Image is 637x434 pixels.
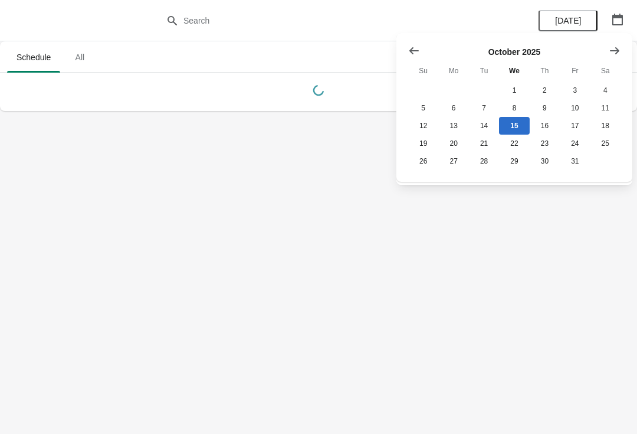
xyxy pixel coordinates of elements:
button: Tuesday October 14 2025 [469,117,499,135]
button: Wednesday October 8 2025 [499,99,529,117]
th: Saturday [590,60,620,81]
span: All [65,47,94,68]
button: Tuesday October 28 2025 [469,152,499,170]
input: Search [183,10,478,31]
button: Saturday October 4 2025 [590,81,620,99]
button: Sunday October 19 2025 [408,135,438,152]
button: Sunday October 26 2025 [408,152,438,170]
button: Sunday October 12 2025 [408,117,438,135]
button: Saturday October 25 2025 [590,135,620,152]
button: Show previous month, September 2025 [403,40,425,61]
span: [DATE] [555,16,581,25]
button: Show next month, November 2025 [604,40,625,61]
th: Tuesday [469,60,499,81]
th: Thursday [530,60,560,81]
button: Friday October 17 2025 [560,117,590,135]
th: Wednesday [499,60,529,81]
button: Friday October 31 2025 [560,152,590,170]
button: Friday October 10 2025 [560,99,590,117]
button: Thursday October 9 2025 [530,99,560,117]
button: Sunday October 5 2025 [408,99,438,117]
button: Thursday October 23 2025 [530,135,560,152]
button: Monday October 6 2025 [438,99,468,117]
button: Saturday October 11 2025 [590,99,620,117]
button: Tuesday October 21 2025 [469,135,499,152]
button: Friday October 3 2025 [560,81,590,99]
th: Sunday [408,60,438,81]
button: Friday October 24 2025 [560,135,590,152]
span: Schedule [7,47,60,68]
button: Tuesday October 7 2025 [469,99,499,117]
button: Monday October 20 2025 [438,135,468,152]
button: Today Wednesday October 15 2025 [499,117,529,135]
button: Thursday October 2 2025 [530,81,560,99]
button: Monday October 27 2025 [438,152,468,170]
button: Wednesday October 29 2025 [499,152,529,170]
button: Thursday October 30 2025 [530,152,560,170]
button: Wednesday October 22 2025 [499,135,529,152]
button: Monday October 13 2025 [438,117,468,135]
button: [DATE] [539,10,597,31]
button: Wednesday October 1 2025 [499,81,529,99]
th: Monday [438,60,468,81]
button: Thursday October 16 2025 [530,117,560,135]
button: Saturday October 18 2025 [590,117,620,135]
th: Friday [560,60,590,81]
